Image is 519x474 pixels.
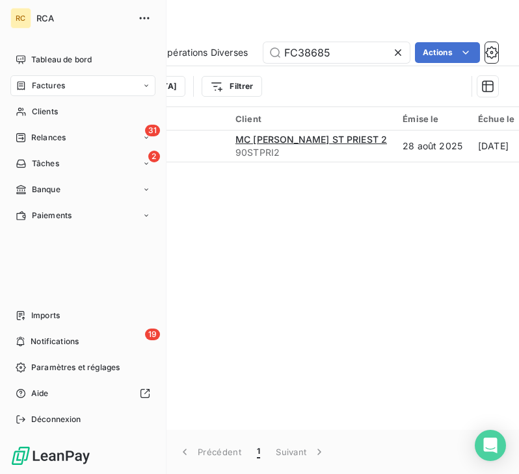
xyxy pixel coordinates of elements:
span: 90STPRI2 [235,146,387,159]
a: Aide [10,383,155,404]
div: Émise le [403,114,462,124]
input: Rechercher [263,42,410,63]
span: 1 [257,445,260,458]
div: Client [235,114,387,124]
span: Aide [31,388,49,399]
td: 28 août 2025 [395,131,470,162]
span: Tableau de bord [31,54,92,66]
span: Imports [31,310,60,321]
span: RCA [36,13,130,23]
span: 19 [145,329,160,340]
span: 2 [148,151,160,162]
button: Filtrer [202,76,261,97]
span: Opérations Diverses [160,46,248,59]
button: Suivant [268,438,334,466]
span: Banque [32,184,60,195]
div: RC [10,8,31,29]
button: Actions [415,42,480,63]
span: Notifications [31,336,79,347]
div: Open Intercom Messenger [475,430,506,461]
img: Logo LeanPay [10,445,91,466]
span: Paramètres et réglages [31,362,120,373]
span: Factures [32,80,65,92]
span: Paiements [32,210,72,221]
button: Précédent [170,438,249,466]
button: 1 [249,438,268,466]
span: Relances [31,132,66,143]
span: Tâches [32,158,59,169]
span: MC [PERSON_NAME] ST PRIEST 2 [235,134,387,145]
span: Clients [32,106,58,118]
span: Déconnexion [31,414,81,425]
span: 31 [145,125,160,136]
